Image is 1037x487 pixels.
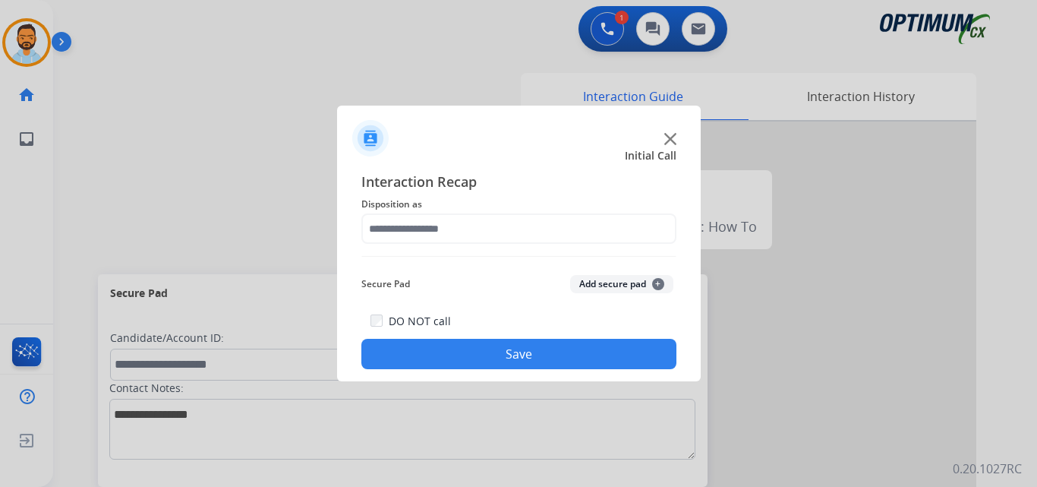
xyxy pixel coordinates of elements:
span: Initial Call [625,148,676,163]
button: Add secure pad+ [570,275,673,293]
button: Save [361,339,676,369]
img: contactIcon [352,120,389,157]
img: contact-recap-line.svg [361,256,676,257]
span: Interaction Recap [361,171,676,195]
span: Disposition as [361,195,676,213]
label: DO NOT call [389,314,451,329]
span: + [652,278,664,290]
span: Secure Pad [361,275,410,293]
p: 0.20.1027RC [953,460,1022,478]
